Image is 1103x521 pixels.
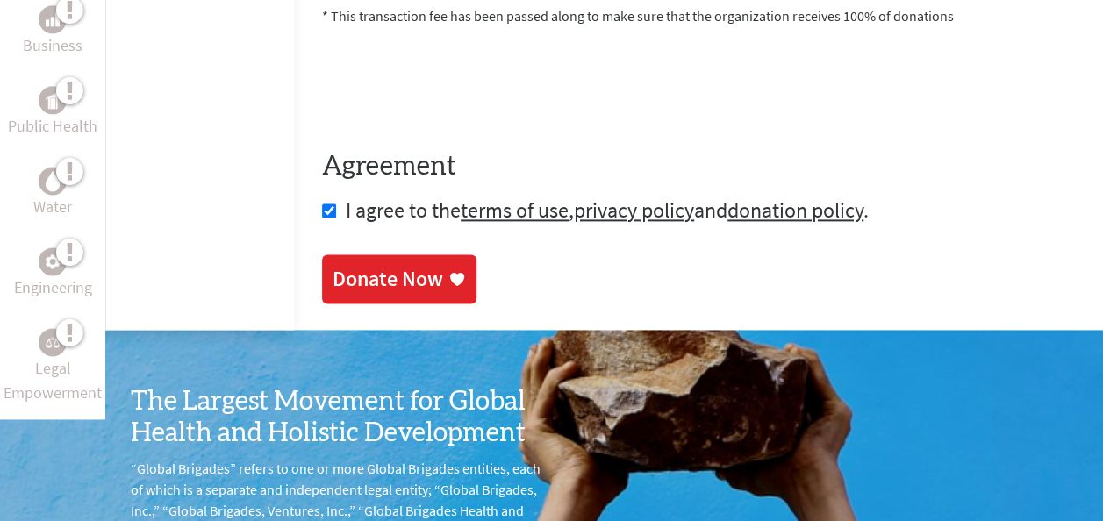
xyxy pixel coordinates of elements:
h3: The Largest Movement for Global Health and Holistic Development [131,386,552,449]
div: Donate Now [333,265,443,293]
span: I agree to the , and . [346,196,869,224]
a: donation policy [727,196,863,224]
a: Legal EmpowermentLegal Empowerment [4,328,102,405]
a: terms of use [461,196,569,224]
img: Water [46,171,60,191]
p: Business [23,33,82,58]
img: Engineering [46,254,60,268]
a: privacy policy [574,196,694,224]
p: Water [33,195,72,219]
p: Public Health [8,114,97,139]
p: Legal Empowerment [4,356,102,405]
div: Business [39,5,67,33]
div: Legal Empowerment [39,328,67,356]
h4: Agreement [322,151,1075,182]
a: Donate Now [322,254,476,303]
p: Engineering [14,275,92,300]
a: EngineeringEngineering [14,247,92,300]
img: Legal Empowerment [46,337,60,347]
a: BusinessBusiness [23,5,82,58]
iframe: reCAPTCHA [322,47,589,116]
a: WaterWater [33,167,72,219]
div: Public Health [39,86,67,114]
div: Water [39,167,67,195]
div: Engineering [39,247,67,275]
img: Business [46,12,60,26]
a: Public HealthPublic Health [8,86,97,139]
p: * This transaction fee has been passed along to make sure that the organization receives 100% of ... [322,5,1075,26]
img: Public Health [46,91,60,109]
